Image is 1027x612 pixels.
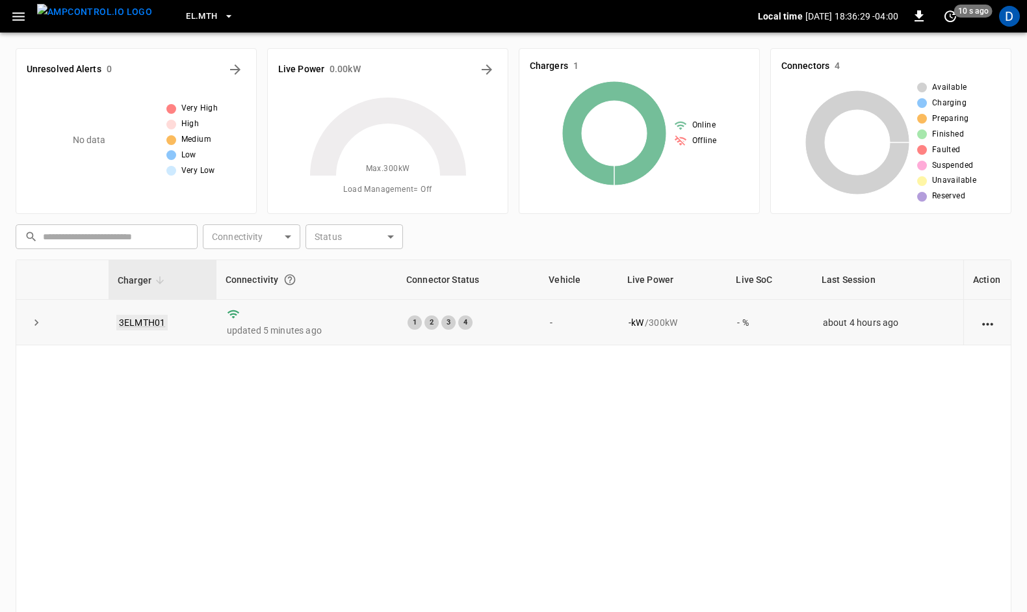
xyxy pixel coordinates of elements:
[980,316,996,329] div: action cell options
[424,315,439,330] div: 2
[458,315,473,330] div: 4
[692,119,716,132] span: Online
[181,4,239,29] button: EL.MTH
[278,62,324,77] h6: Live Power
[37,4,152,20] img: ampcontrol.io logo
[629,316,643,329] p: - kW
[186,9,217,24] span: EL.MTH
[727,300,812,345] td: - %
[932,144,961,157] span: Faulted
[618,260,727,300] th: Live Power
[441,315,456,330] div: 3
[629,316,717,329] div: / 300 kW
[539,300,617,345] td: -
[107,62,112,77] h6: 0
[932,159,974,172] span: Suspended
[27,62,101,77] h6: Unresolved Alerts
[781,59,829,73] h6: Connectors
[932,113,969,126] span: Preparing
[181,133,211,146] span: Medium
[27,313,46,332] button: expand row
[330,62,361,77] h6: 0.00 kW
[954,5,993,18] span: 10 s ago
[812,300,963,345] td: about 4 hours ago
[118,273,168,288] span: Charger
[116,315,168,330] a: 3ELMTH01
[758,10,803,23] p: Local time
[812,260,963,300] th: Last Session
[727,260,812,300] th: Live SoC
[343,183,432,196] span: Load Management = Off
[835,59,840,73] h6: 4
[932,128,964,141] span: Finished
[397,260,539,300] th: Connector Status
[963,260,1011,300] th: Action
[476,59,497,80] button: Energy Overview
[805,10,898,23] p: [DATE] 18:36:29 -04:00
[181,165,215,178] span: Very Low
[940,6,961,27] button: set refresh interval
[932,190,965,203] span: Reserved
[278,268,302,291] button: Connection between the charger and our software.
[73,133,106,147] p: No data
[692,135,717,148] span: Offline
[225,59,246,80] button: All Alerts
[366,163,410,176] span: Max. 300 kW
[181,149,196,162] span: Low
[573,59,578,73] h6: 1
[530,59,568,73] h6: Chargers
[932,81,967,94] span: Available
[227,324,387,337] p: updated 5 minutes ago
[181,118,200,131] span: High
[999,6,1020,27] div: profile-icon
[539,260,617,300] th: Vehicle
[181,102,218,115] span: Very High
[408,315,422,330] div: 1
[226,268,388,291] div: Connectivity
[932,97,967,110] span: Charging
[932,174,976,187] span: Unavailable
